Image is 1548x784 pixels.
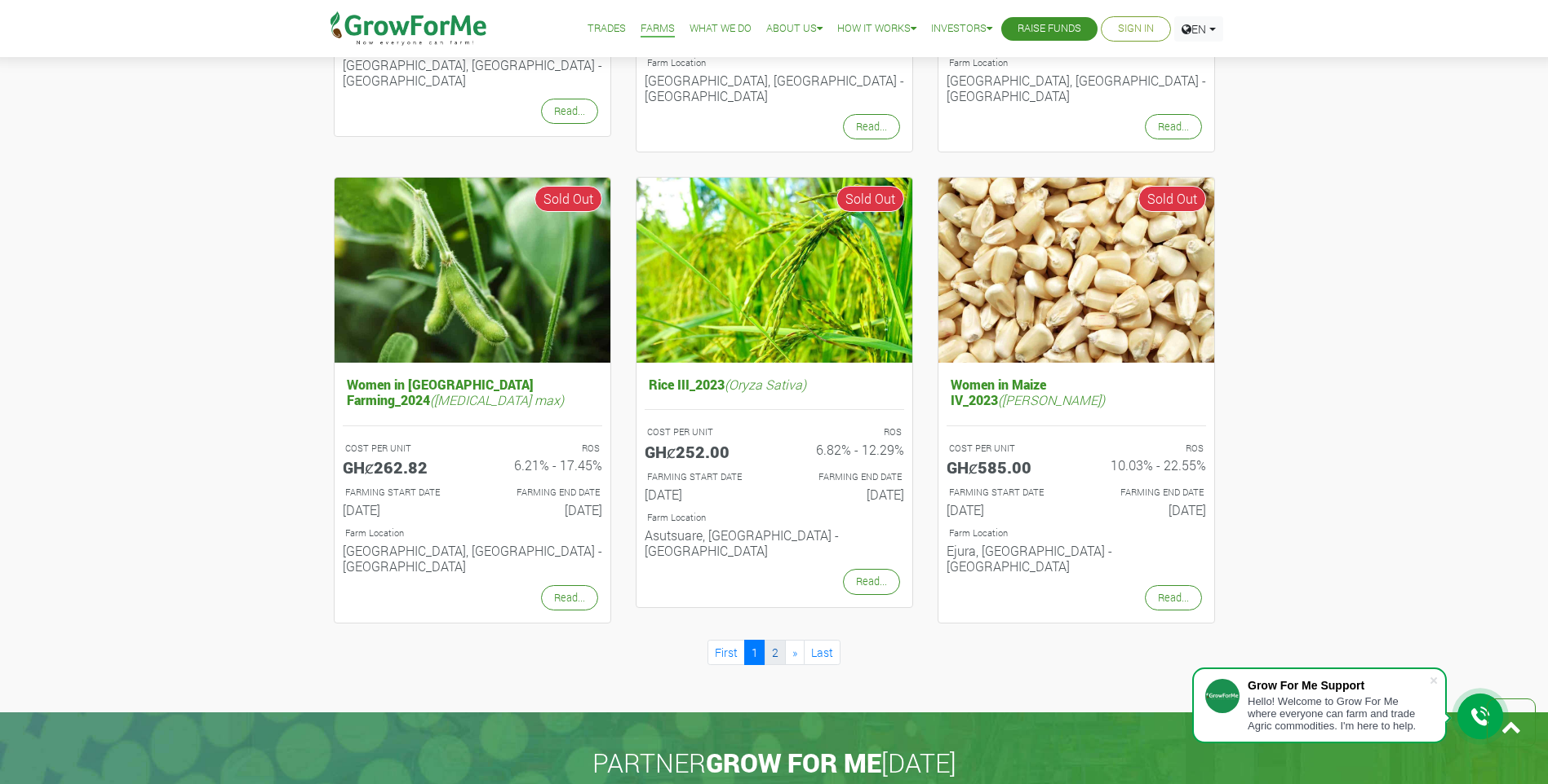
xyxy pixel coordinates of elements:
[1145,114,1202,139] a: Read...
[707,640,745,665] a: First
[1089,457,1206,473] h6: 10.03% - 22.55%
[343,457,460,477] h5: GHȼ262.82
[485,502,602,518] h6: [DATE]
[931,20,992,37] a: Investors
[345,442,458,456] p: COST PER UNIT
[647,470,760,484] p: FARMING START DATE
[645,527,904,558] h6: Asutsuare, [GEOGRAPHIC_DATA] - [GEOGRAPHIC_DATA]
[345,486,458,500] p: FARMING START DATE
[947,73,1206,104] h6: [GEOGRAPHIC_DATA], [GEOGRAPHIC_DATA] - [GEOGRAPHIC_DATA]
[789,425,902,439] p: ROS
[949,526,1204,540] p: Location of Farm
[343,543,602,574] h6: [GEOGRAPHIC_DATA], [GEOGRAPHIC_DATA] - [GEOGRAPHIC_DATA]
[836,186,904,212] span: Sold Out
[1248,679,1429,692] div: Grow For Me Support
[837,20,916,37] a: How it Works
[343,372,602,412] h5: Women in [GEOGRAPHIC_DATA] Farming_2024
[744,640,765,665] a: 1
[949,56,1204,70] p: Location of Farm
[706,745,881,780] span: GROW FOR ME
[485,457,602,473] h6: 6.21% - 17.45%
[645,73,904,104] h6: [GEOGRAPHIC_DATA], [GEOGRAPHIC_DATA] - [GEOGRAPHIC_DATA]
[1248,695,1429,732] div: Hello! Welcome to Grow For Me where everyone can farm and trade Agric commodities. I'm here to help.
[766,20,823,37] a: About Us
[1118,20,1154,37] a: Sign In
[765,640,786,665] a: 2
[947,543,1206,574] h6: Ejura, [GEOGRAPHIC_DATA] - [GEOGRAPHIC_DATA]
[647,425,760,439] p: COST PER UNIT
[690,20,752,37] a: What We Do
[647,56,902,70] p: Location of Farm
[843,114,900,139] a: Read...
[1138,186,1206,212] span: Sold Out
[541,99,598,124] a: Read...
[343,57,602,88] h6: [GEOGRAPHIC_DATA], [GEOGRAPHIC_DATA] - [GEOGRAPHIC_DATA]
[998,391,1105,408] i: ([PERSON_NAME])
[641,20,675,37] a: Farms
[947,502,1064,518] h6: [DATE]
[725,376,806,393] i: (Oryza Sativa)
[541,585,598,610] a: Read...
[534,186,602,212] span: Sold Out
[787,487,904,502] h6: [DATE]
[647,511,902,525] p: Location of Farm
[328,747,1221,778] h2: PARTNER [DATE]
[792,645,797,660] span: »
[1091,442,1204,456] p: ROS
[938,178,1214,363] img: growforme image
[487,442,600,456] p: ROS
[804,640,841,665] a: Last
[345,526,600,540] p: Location of Farm
[645,487,762,502] h6: [DATE]
[1145,585,1202,610] a: Read...
[335,178,610,363] img: growforme image
[636,178,912,363] img: growforme image
[787,442,904,457] h6: 6.82% - 12.29%
[1018,20,1081,37] a: Raise Funds
[1091,486,1204,500] p: FARMING END DATE
[343,502,460,518] h6: [DATE]
[949,486,1062,500] p: FARMING START DATE
[588,20,626,37] a: Trades
[645,442,762,461] h5: GHȼ252.00
[334,640,1215,665] nav: Page Navigation
[487,486,600,500] p: FARMING END DATE
[843,569,900,594] a: Read...
[1174,16,1223,42] a: EN
[645,372,904,396] h5: Rice III_2023
[947,372,1206,412] h5: Women in Maize IV_2023
[1089,502,1206,518] h6: [DATE]
[947,457,1064,477] h5: GHȼ585.00
[789,470,902,484] p: FARMING END DATE
[430,391,564,408] i: ([MEDICAL_DATA] max)
[949,442,1062,456] p: COST PER UNIT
